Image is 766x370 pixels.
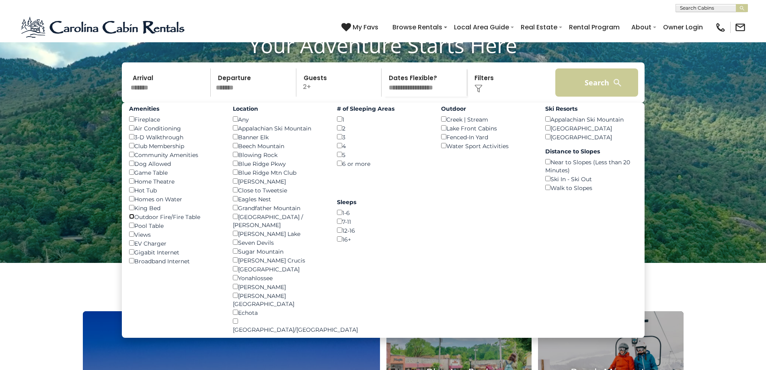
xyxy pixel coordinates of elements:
[233,273,325,282] div: Yonahlossee
[82,283,685,311] h3: Select Your Destination
[627,20,655,34] a: About
[129,105,221,113] label: Amenities
[233,247,325,256] div: Sugar Mountain
[233,177,325,186] div: [PERSON_NAME]
[233,238,325,247] div: Seven Devils
[659,20,707,34] a: Owner Login
[337,217,429,226] div: 7-11
[233,186,325,194] div: Close to Tweetsie
[20,15,187,39] img: Blue-2.png
[735,22,746,33] img: mail-regular-black.png
[233,256,325,265] div: [PERSON_NAME] Crucis
[129,132,221,141] div: 3-D Walkthrough
[337,235,429,244] div: 16+
[545,124,637,132] div: [GEOGRAPHIC_DATA]
[233,203,325,212] div: Grandfather Mountain
[555,68,639,97] button: Search
[545,115,637,124] div: Appalachian Ski Mountain
[129,186,221,194] div: Hot Tub
[337,132,429,141] div: 3
[233,229,325,238] div: [PERSON_NAME] Lake
[129,194,221,203] div: Homes on Water
[233,308,325,317] div: Echota
[299,68,382,97] p: 2+
[129,248,221,256] div: Gigabit Internet
[129,203,221,212] div: King Bed
[233,194,325,203] div: Eagles Nest
[233,317,325,334] div: [GEOGRAPHIC_DATA]/[GEOGRAPHIC_DATA]
[129,212,221,221] div: Outdoor Fire/Fire Table
[337,115,429,124] div: 1
[233,105,325,113] label: Location
[341,22,380,33] a: My Favs
[337,141,429,150] div: 4
[715,22,726,33] img: phone-regular-black.png
[441,115,533,124] div: Creek | Stream
[233,150,325,159] div: Blowing Rock
[517,20,561,34] a: Real Estate
[337,198,429,206] label: Sleeps
[441,132,533,141] div: Fenced-In Yard
[129,221,221,230] div: Pool Table
[353,22,378,32] span: My Favs
[129,239,221,248] div: EV Charger
[129,168,221,177] div: Game Table
[233,282,325,291] div: [PERSON_NAME]
[337,159,429,168] div: 6 or more
[233,132,325,141] div: Banner Elk
[129,230,221,239] div: Views
[129,141,221,150] div: Club Membership
[441,105,533,113] label: Outdoor
[233,141,325,150] div: Beech Mountain
[337,226,429,235] div: 12-16
[337,105,429,113] label: # of Sleeping Areas
[129,115,221,124] div: Fireplace
[337,208,429,217] div: 1-6
[612,78,622,88] img: search-regular-white.png
[129,124,221,132] div: Air Conditioning
[233,159,325,168] div: Blue Ridge Pkwy
[129,256,221,265] div: Broadband Internet
[233,168,325,177] div: Blue Ridge Mtn Club
[441,141,533,150] div: Water Sport Activities
[129,159,221,168] div: Dog Allowed
[545,105,637,113] label: Ski Resorts
[337,124,429,132] div: 2
[545,174,637,183] div: Ski In - Ski Out
[6,33,760,58] h1: Your Adventure Starts Here
[233,124,325,132] div: Appalachian Ski Mountain
[233,265,325,273] div: [GEOGRAPHIC_DATA]
[388,20,446,34] a: Browse Rentals
[441,124,533,132] div: Lake Front Cabins
[545,183,637,192] div: Walk to Slopes
[129,177,221,186] div: Home Theatre
[233,115,325,124] div: Any
[545,132,637,141] div: [GEOGRAPHIC_DATA]
[545,157,637,174] div: Near to Slopes (Less than 20 Minutes)
[129,150,221,159] div: Community Amenities
[337,150,429,159] div: 5
[474,85,483,93] img: filter--v1.png
[450,20,513,34] a: Local Area Guide
[233,212,325,229] div: [GEOGRAPHIC_DATA] / [PERSON_NAME]
[565,20,624,34] a: Rental Program
[233,291,325,308] div: [PERSON_NAME][GEOGRAPHIC_DATA]
[545,147,637,155] label: Distance to Slopes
